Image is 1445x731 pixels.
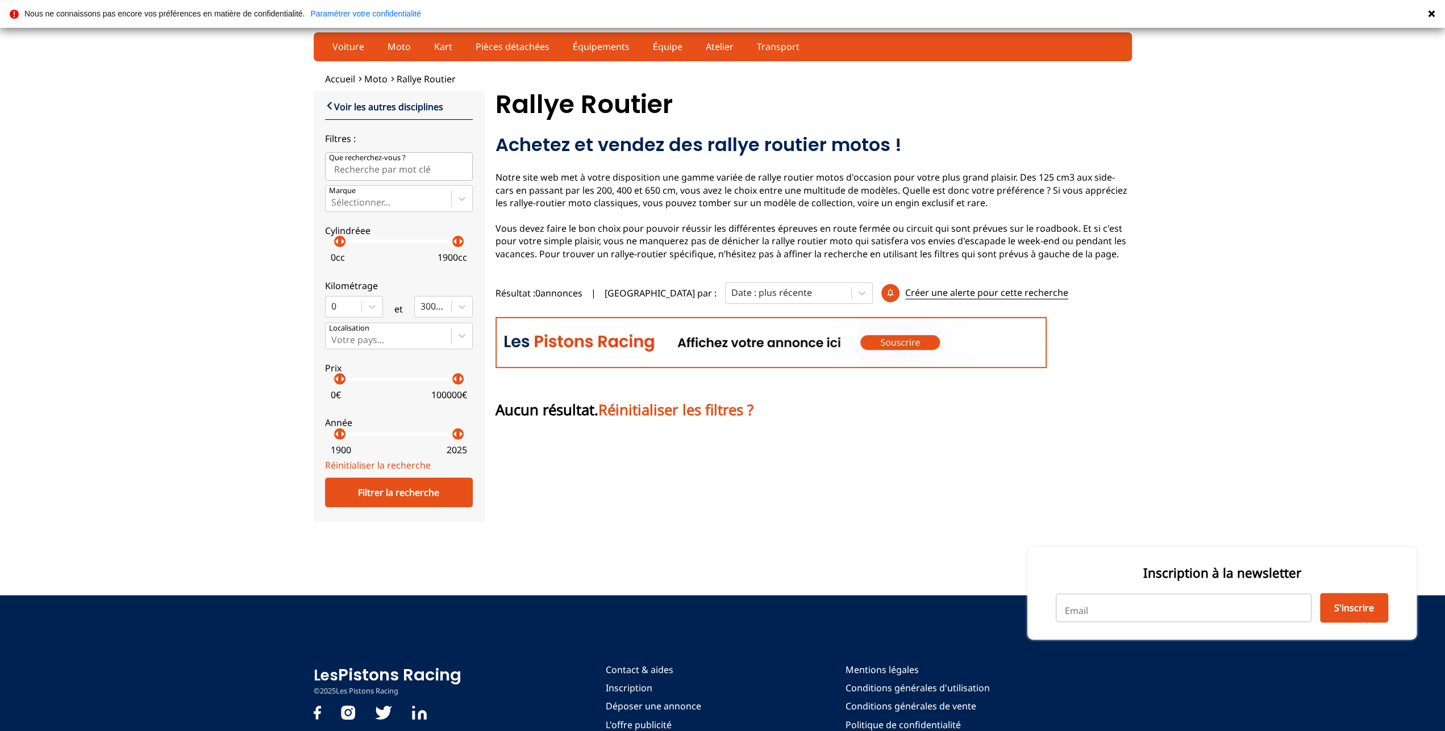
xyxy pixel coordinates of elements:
img: instagram [341,705,355,720]
input: Email [1056,594,1311,622]
a: Moto [364,73,388,85]
img: twitter [375,705,392,720]
a: Inscription [606,682,701,694]
span: | [591,287,596,299]
a: Rallye routier [397,73,456,85]
p: Marque [329,186,356,196]
a: Équipements [565,37,637,56]
p: arrow_right [336,235,349,248]
a: L'offre publicité [606,719,701,731]
span: Résultat : 0 annonces [495,287,582,299]
a: Réinitialiser la recherche [325,459,431,471]
div: Filtrer la recherche [325,478,473,507]
p: 100000 € [431,389,467,401]
p: Notre site web met à votre disposition une gamme variée de rallye routier motos d'occasion pour v... [495,171,1132,260]
p: Année [325,416,473,429]
h2: Achetez et vendez des rallye routier motos ! [495,133,1132,156]
p: arrow_left [448,372,462,386]
a: Moto [380,37,418,56]
a: Équipe [646,37,690,56]
a: Atelier [698,37,741,56]
p: 0 € [331,389,341,401]
p: Localisation [329,323,369,333]
p: arrow_right [454,235,468,248]
input: MarqueSélectionner... [331,197,334,207]
p: 2025 [447,444,467,456]
p: Aucun résultat. [495,400,753,420]
p: arrow_left [330,235,344,248]
a: Kart [427,37,460,56]
p: Kilométrage [325,279,473,292]
p: 1900 [331,444,351,456]
p: et [394,303,403,315]
a: Paramétrer votre confidentialité [310,10,421,18]
a: Mentions légales [846,663,990,676]
a: LesPistons Racing [314,663,461,686]
span: Réinitialiser les filtres ? [598,400,753,420]
p: arrow_right [336,372,349,386]
p: arrow_right [454,427,468,441]
input: Votre pays... [331,335,334,345]
p: [GEOGRAPHIC_DATA] par : [605,287,717,299]
p: arrow_left [330,427,344,441]
p: Prix [325,362,473,374]
p: Que recherchez-vous ? [329,153,406,163]
p: arrow_left [448,235,462,248]
p: Inscription à la newsletter [1056,564,1388,582]
p: Nous ne connaissons pas encore vos préférences en matière de confidentialité. [24,10,305,18]
a: Voir les autres disciplines [325,99,443,113]
p: Cylindréee [325,224,473,237]
p: © 2025 Les Pistons Racing [314,686,461,696]
a: Transport [749,37,807,56]
p: Filtres : [325,132,473,145]
p: arrow_left [448,427,462,441]
p: 1900 cc [438,251,467,264]
input: 300000 [420,301,423,311]
a: Pièces détachées [468,37,557,56]
button: S'inscrire [1320,593,1388,623]
a: Déposer une annonce [606,700,701,712]
p: arrow_left [330,372,344,386]
a: Voiture [325,37,372,56]
p: Créer une alerte pour cette recherche [905,286,1068,299]
a: Conditions générales d'utilisation [846,682,990,694]
p: arrow_right [336,427,349,441]
input: Que recherchez-vous ? [325,152,473,181]
h1: Rallye routier [495,91,1132,118]
p: 0 cc [331,251,345,264]
input: 0 [331,301,334,311]
img: Linkedin [412,705,427,720]
img: facebook [314,705,321,720]
a: Accueil [325,73,355,85]
a: Contact & aides [606,663,701,676]
p: arrow_right [454,372,468,386]
span: Les [314,665,338,686]
a: Conditions générales de vente [846,700,990,712]
a: Politique de confidentialité [846,719,990,731]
